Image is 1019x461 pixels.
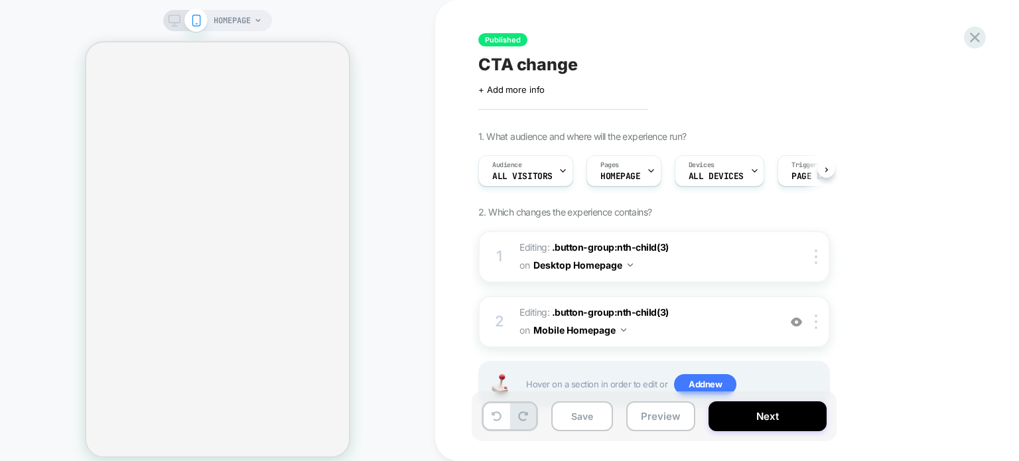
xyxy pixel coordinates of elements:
span: 2. Which changes the experience contains? [478,206,651,218]
span: 1. What audience and where will the experience run? [478,131,686,142]
span: Devices [689,161,714,170]
img: close [815,249,817,264]
img: Joystick [486,374,513,395]
span: Editing : [519,239,772,275]
span: .button-group:nth-child(3) [552,306,669,318]
span: on [519,322,529,338]
span: Pages [600,161,619,170]
span: Hover on a section in order to edit or [526,374,822,395]
span: All Visitors [492,172,553,181]
img: crossed eye [791,316,802,328]
span: Audience [492,161,522,170]
span: Page Load [791,172,837,181]
span: ALL DEVICES [689,172,744,181]
button: Desktop Homepage [533,255,633,275]
span: HOMEPAGE [214,10,251,31]
img: down arrow [621,328,626,332]
span: + Add more info [478,84,545,95]
span: Editing : [519,304,772,340]
img: close [815,314,817,329]
span: on [519,257,529,273]
div: 2 [493,308,506,335]
button: Preview [626,401,695,431]
span: .button-group:nth-child(3) [552,241,669,253]
span: Published [478,33,527,46]
span: Add new [674,374,736,395]
button: Mobile Homepage [533,320,626,340]
span: CTA change [478,54,578,74]
div: 1 [493,243,506,270]
button: Next [709,401,827,431]
span: Trigger [791,161,817,170]
button: Save [551,401,613,431]
img: down arrow [628,263,633,267]
span: HOMEPAGE [600,172,641,181]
